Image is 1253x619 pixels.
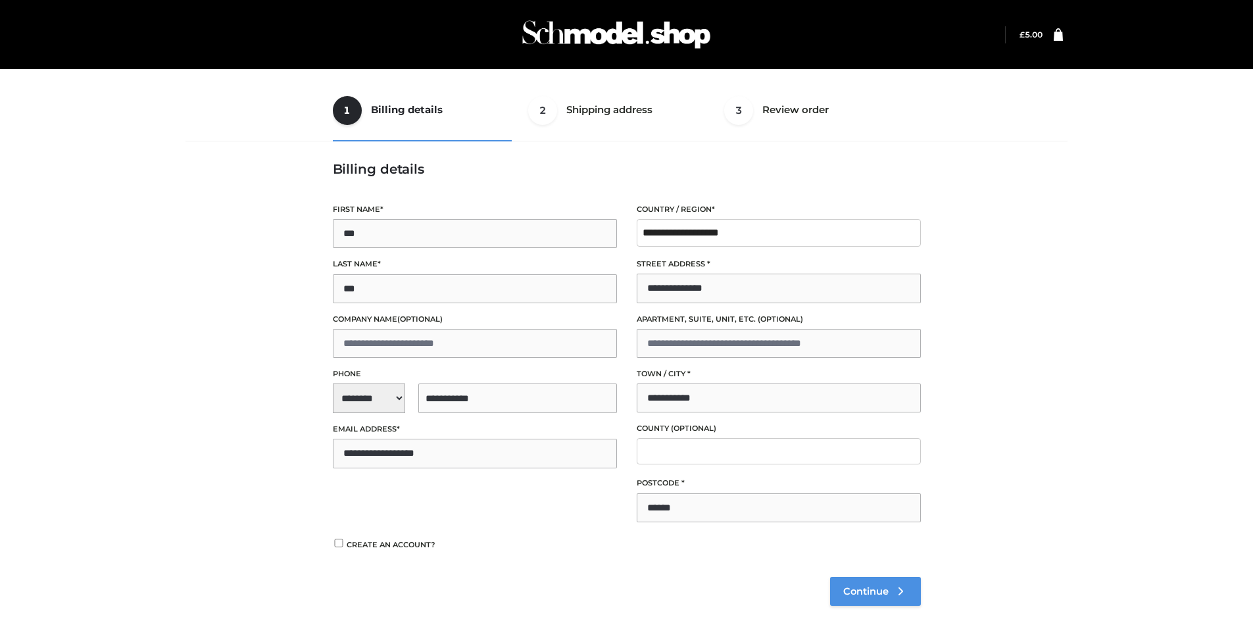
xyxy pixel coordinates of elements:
span: (optional) [397,314,443,324]
img: Schmodel Admin 964 [518,9,715,61]
span: Continue [843,585,889,597]
input: Create an account? [333,539,345,547]
label: Street address [637,258,921,270]
label: County [637,422,921,435]
span: Create an account? [347,540,435,549]
h3: Billing details [333,161,921,177]
span: (optional) [758,314,803,324]
span: (optional) [671,424,716,433]
label: First name [333,203,617,216]
label: Email address [333,423,617,435]
label: Postcode [637,477,921,489]
label: Apartment, suite, unit, etc. [637,313,921,326]
label: Phone [333,368,617,380]
label: Town / City [637,368,921,380]
label: Last name [333,258,617,270]
bdi: 5.00 [1020,30,1043,39]
label: Country / Region [637,203,921,216]
span: £ [1020,30,1025,39]
a: £5.00 [1020,30,1043,39]
label: Company name [333,313,617,326]
a: Continue [830,577,921,606]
